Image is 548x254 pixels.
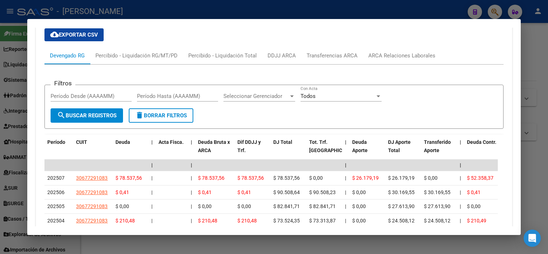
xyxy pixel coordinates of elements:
[76,175,108,181] span: 30677291083
[237,203,251,209] span: $ 0,00
[115,203,129,209] span: $ 0,00
[345,139,346,145] span: |
[467,175,493,181] span: $ 52.358,37
[352,218,366,224] span: $ 0,00
[47,139,65,145] span: Período
[223,93,289,99] span: Seleccionar Gerenciador
[50,32,98,38] span: Exportar CSV
[50,52,85,60] div: Devengado RG
[460,175,461,181] span: |
[421,135,457,166] datatable-header-cell: Transferido Aporte
[424,175,438,181] span: $ 0,00
[151,189,152,195] span: |
[44,135,73,166] datatable-header-cell: Período
[345,218,346,224] span: |
[73,135,113,166] datatable-header-cell: CUIT
[76,189,108,195] span: 30677291083
[457,135,464,166] datatable-header-cell: |
[191,162,192,168] span: |
[352,203,366,209] span: $ 0,00
[76,218,108,224] span: 30677291083
[467,139,496,145] span: Deuda Contr.
[188,135,195,166] datatable-header-cell: |
[57,111,66,119] mat-icon: search
[460,139,461,145] span: |
[460,162,461,168] span: |
[151,139,153,145] span: |
[47,189,65,195] span: 202506
[198,189,212,195] span: $ 0,41
[50,30,59,39] mat-icon: cloud_download
[301,93,316,99] span: Todos
[424,189,450,195] span: $ 30.169,55
[345,162,346,168] span: |
[235,135,270,166] datatable-header-cell: Dif DDJJ y Trf.
[115,189,129,195] span: $ 0,41
[309,175,323,181] span: $ 0,00
[352,139,368,153] span: Deuda Aporte
[270,135,306,166] datatable-header-cell: DJ Total
[156,135,188,166] datatable-header-cell: Acta Fisca.
[151,162,153,168] span: |
[191,175,192,181] span: |
[47,218,65,224] span: 202504
[115,218,135,224] span: $ 210,48
[198,203,212,209] span: $ 0,00
[388,189,415,195] span: $ 30.169,55
[273,189,300,195] span: $ 90.508,64
[151,218,152,224] span: |
[268,52,296,60] div: DDJJ ARCA
[307,52,358,60] div: Transferencias ARCA
[385,135,421,166] datatable-header-cell: DJ Aporte Total
[460,189,461,195] span: |
[115,139,130,145] span: Deuda
[467,218,486,224] span: $ 210,49
[467,203,481,209] span: $ 0,00
[151,203,152,209] span: |
[198,139,230,153] span: Deuda Bruta x ARCA
[368,52,435,60] div: ARCA Relaciones Laborales
[388,139,411,153] span: DJ Aporte Total
[309,139,358,153] span: Tot. Trf. [GEOGRAPHIC_DATA]
[148,135,156,166] datatable-header-cell: |
[95,52,178,60] div: Percibido - Liquidación RG/MT/PD
[47,175,65,181] span: 202507
[388,175,415,181] span: $ 26.179,19
[198,218,217,224] span: $ 210,48
[342,135,349,166] datatable-header-cell: |
[198,175,225,181] span: $ 78.537,56
[460,218,461,224] span: |
[113,135,148,166] datatable-header-cell: Deuda
[467,189,481,195] span: $ 0,41
[309,203,336,209] span: $ 82.841,71
[76,203,108,209] span: 30677291083
[524,230,541,247] div: Open Intercom Messenger
[188,52,257,60] div: Percibido - Liquidación Total
[237,139,261,153] span: Dif DDJJ y Trf.
[44,28,104,41] button: Exportar CSV
[237,189,251,195] span: $ 0,41
[424,203,450,209] span: $ 27.613,90
[51,108,123,123] button: Buscar Registros
[237,218,257,224] span: $ 210,48
[273,139,292,145] span: DJ Total
[191,139,192,145] span: |
[51,79,75,87] h3: Filtros
[345,203,346,209] span: |
[273,203,300,209] span: $ 82.841,71
[76,139,87,145] span: CUIT
[464,135,500,166] datatable-header-cell: Deuda Contr.
[424,218,450,224] span: $ 24.508,12
[273,175,300,181] span: $ 78.537,56
[309,189,336,195] span: $ 90.508,23
[424,139,451,153] span: Transferido Aporte
[151,175,152,181] span: |
[388,203,415,209] span: $ 27.613,90
[135,111,144,119] mat-icon: delete
[388,218,415,224] span: $ 24.508,12
[273,218,300,224] span: $ 73.524,35
[191,189,192,195] span: |
[237,175,264,181] span: $ 78.537,56
[57,112,117,119] span: Buscar Registros
[345,189,346,195] span: |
